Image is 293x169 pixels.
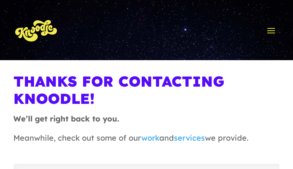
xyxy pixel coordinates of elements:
img: KnoLogo(yellow) [13,12,59,48]
p: Meanwhile, check out some of our and we provide. [13,132,280,151]
a: work [141,133,159,143]
strong: We’ll get right back to you. [13,114,119,123]
h1: Thanks For Contacting Knoodle! [13,72,280,113]
a: services [174,133,205,143]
